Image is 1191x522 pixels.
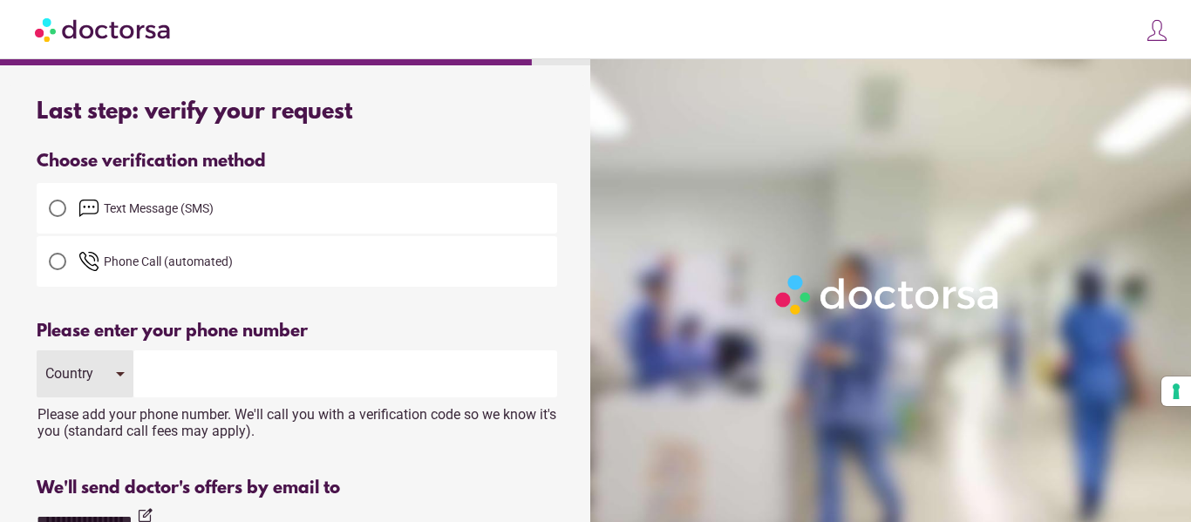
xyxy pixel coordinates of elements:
div: Last step: verify your request [37,99,557,125]
img: Doctorsa.com [35,10,173,49]
div: Please add your phone number. We'll call you with a verification code so we know it's you (standa... [37,397,557,439]
img: phone [78,251,99,272]
button: Your consent preferences for tracking technologies [1161,376,1191,406]
div: Please enter your phone number [37,322,557,342]
img: icons8-customer-100.png [1145,18,1169,43]
div: Country [45,365,99,382]
span: Phone Call (automated) [104,254,233,268]
div: We'll send doctor's offers by email to [37,478,557,498]
span: Text Message (SMS) [104,201,214,215]
img: Logo-Doctorsa-trans-White-partial-flat.png [769,268,1007,322]
img: email [78,198,99,219]
div: Choose verification method [37,152,557,172]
